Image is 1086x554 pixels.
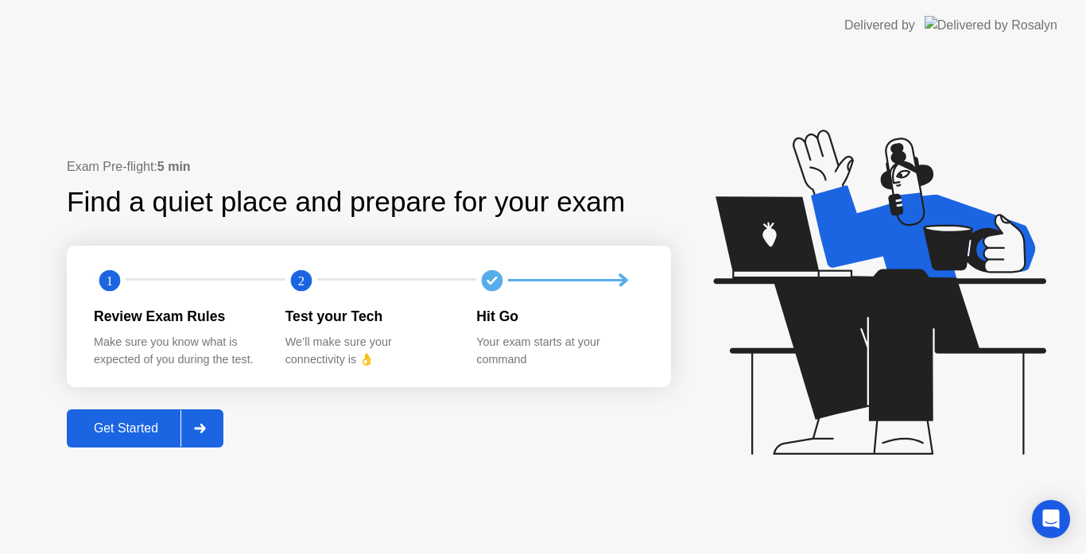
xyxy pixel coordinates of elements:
[1032,500,1070,538] div: Open Intercom Messenger
[844,16,915,35] div: Delivered by
[925,16,1057,34] img: Delivered by Rosalyn
[67,181,627,223] div: Find a quiet place and prepare for your exam
[67,157,671,176] div: Exam Pre-flight:
[476,306,642,327] div: Hit Go
[67,409,223,447] button: Get Started
[298,273,304,288] text: 2
[107,273,113,288] text: 1
[157,160,191,173] b: 5 min
[476,334,642,368] div: Your exam starts at your command
[285,334,452,368] div: We’ll make sure your connectivity is 👌
[94,334,260,368] div: Make sure you know what is expected of you during the test.
[72,421,180,436] div: Get Started
[94,306,260,327] div: Review Exam Rules
[285,306,452,327] div: Test your Tech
